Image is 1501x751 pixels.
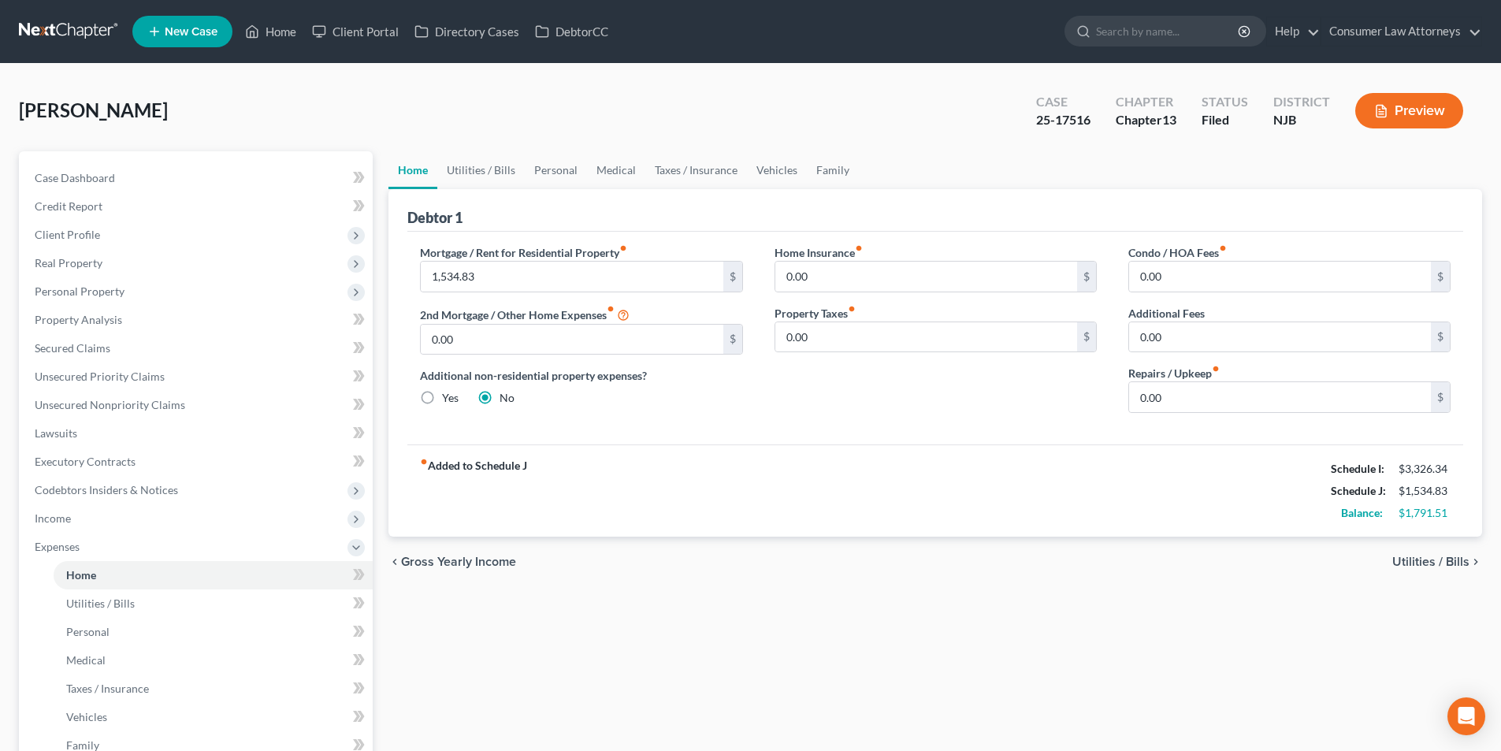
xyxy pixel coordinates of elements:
div: Filed [1202,111,1248,129]
a: Property Analysis [22,306,373,334]
a: Vehicles [54,703,373,731]
span: Taxes / Insurance [66,682,149,695]
span: Lawsuits [35,426,77,440]
div: $ [723,325,742,355]
a: Medical [587,151,645,189]
input: -- [1129,262,1431,292]
span: Utilities / Bills [1392,556,1469,568]
a: Directory Cases [407,17,527,46]
i: fiber_manual_record [619,244,627,252]
input: -- [775,262,1077,292]
a: Home [237,17,304,46]
label: Property Taxes [775,305,856,322]
a: Lawsuits [22,419,373,448]
div: Status [1202,93,1248,111]
div: $ [723,262,742,292]
i: fiber_manual_record [1219,244,1227,252]
div: Case [1036,93,1090,111]
label: Mortgage / Rent for Residential Property [420,244,627,261]
div: $1,791.51 [1399,505,1451,521]
input: -- [1129,382,1431,412]
span: Case Dashboard [35,171,115,184]
i: fiber_manual_record [848,305,856,313]
div: District [1273,93,1330,111]
label: Repairs / Upkeep [1128,365,1220,381]
span: Income [35,511,71,525]
a: Taxes / Insurance [54,675,373,703]
span: Unsecured Nonpriority Claims [35,398,185,411]
input: -- [1129,322,1431,352]
span: Expenses [35,540,80,553]
div: $ [1077,322,1096,352]
strong: Schedule J: [1331,484,1386,497]
a: Consumer Law Attorneys [1321,17,1481,46]
a: Secured Claims [22,334,373,362]
button: Preview [1355,93,1463,128]
a: Home [388,151,437,189]
strong: Schedule I: [1331,462,1384,475]
button: Utilities / Bills chevron_right [1392,556,1482,568]
div: $ [1431,262,1450,292]
span: 13 [1162,112,1176,127]
span: [PERSON_NAME] [19,99,168,121]
span: Unsecured Priority Claims [35,370,165,383]
input: -- [775,322,1077,352]
div: 25-17516 [1036,111,1090,129]
span: Executory Contracts [35,455,136,468]
a: Client Portal [304,17,407,46]
span: Gross Yearly Income [401,556,516,568]
i: chevron_left [388,556,401,568]
a: Help [1267,17,1320,46]
label: Condo / HOA Fees [1128,244,1227,261]
span: Home [66,568,96,582]
div: Chapter [1116,111,1176,129]
a: Unsecured Nonpriority Claims [22,391,373,419]
a: Utilities / Bills [54,589,373,618]
a: Personal [54,618,373,646]
span: New Case [165,26,217,38]
a: Personal [525,151,587,189]
div: Debtor 1 [407,208,463,227]
i: fiber_manual_record [1212,365,1220,373]
label: Additional Fees [1128,305,1205,322]
div: $ [1431,322,1450,352]
span: Secured Claims [35,341,110,355]
label: Home Insurance [775,244,863,261]
i: fiber_manual_record [420,458,428,466]
a: Credit Report [22,192,373,221]
label: 2nd Mortgage / Other Home Expenses [420,305,630,324]
span: Credit Report [35,199,102,213]
input: -- [421,325,723,355]
i: fiber_manual_record [855,244,863,252]
label: Yes [442,390,459,406]
a: Home [54,561,373,589]
div: $1,534.83 [1399,483,1451,499]
i: chevron_right [1469,556,1482,568]
strong: Balance: [1341,506,1383,519]
a: Case Dashboard [22,164,373,192]
a: Medical [54,646,373,675]
label: No [500,390,515,406]
label: Additional non-residential property expenses? [420,367,742,384]
i: fiber_manual_record [607,305,615,313]
span: Real Property [35,256,102,270]
span: Medical [66,653,106,667]
div: Open Intercom Messenger [1447,697,1485,735]
span: Client Profile [35,228,100,241]
strong: Added to Schedule J [420,458,527,524]
a: Executory Contracts [22,448,373,476]
input: -- [421,262,723,292]
a: Vehicles [747,151,807,189]
span: Vehicles [66,710,107,723]
a: Family [807,151,859,189]
a: Taxes / Insurance [645,151,747,189]
span: Codebtors Insiders & Notices [35,483,178,496]
input: Search by name... [1096,17,1240,46]
span: Personal [66,625,110,638]
a: DebtorCC [527,17,616,46]
span: Personal Property [35,284,124,298]
a: Unsecured Priority Claims [22,362,373,391]
a: Utilities / Bills [437,151,525,189]
div: $ [1077,262,1096,292]
div: NJB [1273,111,1330,129]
